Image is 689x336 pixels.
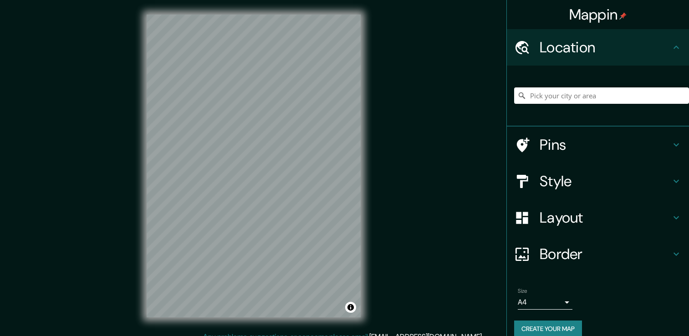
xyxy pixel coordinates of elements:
[507,199,689,236] div: Layout
[540,172,671,190] h4: Style
[619,12,627,20] img: pin-icon.png
[507,163,689,199] div: Style
[514,87,689,104] input: Pick your city or area
[345,302,356,313] button: Toggle attribution
[569,5,627,24] h4: Mappin
[147,15,361,317] canvas: Map
[507,236,689,272] div: Border
[540,136,671,154] h4: Pins
[507,127,689,163] div: Pins
[507,29,689,66] div: Location
[540,38,671,56] h4: Location
[518,287,527,295] label: Size
[540,209,671,227] h4: Layout
[540,245,671,263] h4: Border
[518,295,572,310] div: A4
